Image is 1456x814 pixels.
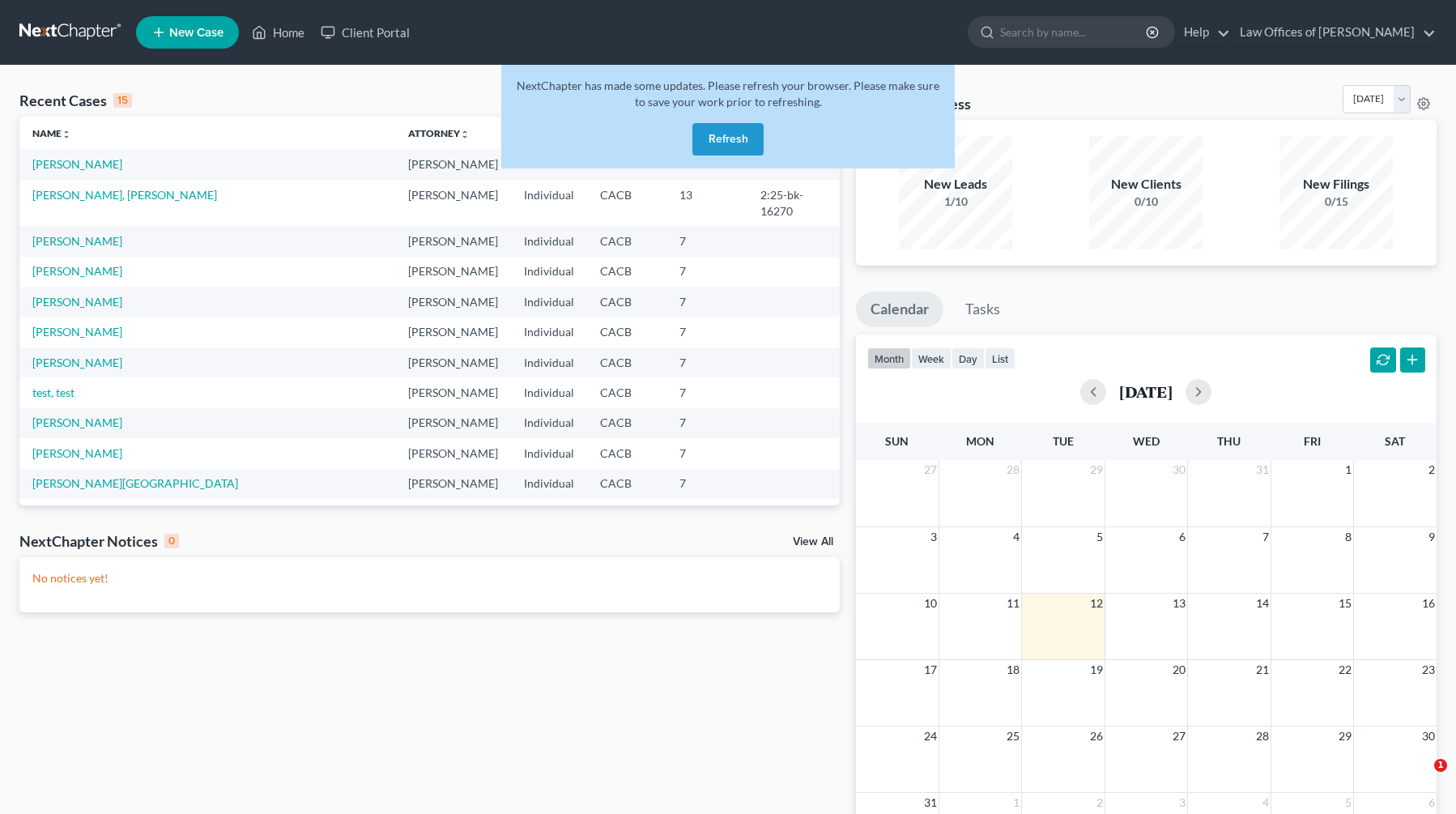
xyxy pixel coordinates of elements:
i: unfold_more [62,130,71,139]
span: 3 [1177,793,1187,812]
span: 26 [1088,727,1105,746]
td: 7 [666,347,747,377]
span: 31 [1254,460,1271,479]
td: CACB [587,438,666,468]
span: 16 [1420,594,1437,613]
span: 4 [1011,527,1021,547]
span: 29 [1088,460,1105,479]
a: [PERSON_NAME][GEOGRAPHIC_DATA] [32,476,238,490]
span: 27 [1171,727,1187,746]
span: 21 [1254,660,1271,680]
div: New Clients [1089,175,1203,194]
span: 6 [1177,527,1187,547]
span: 27 [922,460,939,479]
td: [PERSON_NAME] [395,377,511,407]
a: [PERSON_NAME] [32,356,122,369]
a: test, test [32,386,75,399]
td: [PERSON_NAME] [395,226,511,256]
td: [PERSON_NAME] [395,469,511,499]
button: Refresh [692,123,764,156]
span: 5 [1095,527,1105,547]
a: Attorneyunfold_more [408,127,470,139]
td: 13 [666,180,747,226]
td: [PERSON_NAME] [395,180,511,226]
td: Individual [511,438,587,468]
a: View All [793,536,833,548]
td: Individual [511,180,587,226]
td: 2:25-bk-16270 [747,180,840,226]
button: day [952,347,985,369]
a: [PERSON_NAME] [32,446,122,460]
div: New Filings [1279,175,1393,194]
td: [PERSON_NAME] [395,149,511,179]
a: [PERSON_NAME] [32,295,122,309]
span: Wed [1133,434,1160,448]
td: CACB [587,408,666,438]
div: New Leads [899,175,1012,194]
span: 28 [1005,460,1021,479]
p: No notices yet! [32,570,827,586]
td: Individual [511,469,587,499]
a: [PERSON_NAME], [PERSON_NAME] [32,188,217,202]
span: 1 [1434,759,1447,772]
div: 0 [164,534,179,548]
a: [PERSON_NAME] [32,234,122,248]
td: CACB [587,226,666,256]
td: Individual [511,499,587,545]
td: CACB [587,499,666,545]
span: 20 [1171,660,1187,680]
span: 1 [1011,793,1021,812]
div: 0/10 [1089,194,1203,210]
span: 29 [1337,727,1353,746]
td: [PERSON_NAME] [395,257,511,287]
span: 8 [1343,527,1353,547]
span: 24 [922,727,939,746]
span: 4 [1261,793,1271,812]
span: Fri [1304,434,1321,448]
td: CACB [587,377,666,407]
span: 1 [1343,460,1353,479]
td: [PERSON_NAME] [395,287,511,317]
span: 6 [1427,793,1437,812]
div: NextChapter Notices [19,531,179,551]
a: Calendar [856,292,943,327]
h2: [DATE] [1119,383,1173,400]
div: 15 [113,93,132,108]
td: 7 [666,438,747,468]
span: 9 [1427,527,1437,547]
button: week [911,347,952,369]
a: [PERSON_NAME] [32,325,122,339]
td: 7 [666,257,747,287]
td: Individual [511,317,587,347]
td: 7 [666,287,747,317]
a: Help [1176,18,1230,47]
span: 28 [1254,727,1271,746]
span: NextChapter has made some updates. Please refresh your browser. Please make sure to save your wor... [517,79,939,109]
div: 1/10 [899,194,1012,210]
span: Sat [1385,434,1405,448]
td: Individual [511,408,587,438]
td: CACB [587,469,666,499]
span: 7 [1261,527,1271,547]
span: 13 [1171,594,1187,613]
input: Search by name... [1000,17,1148,47]
td: 7 [666,499,747,545]
span: New Case [169,27,224,39]
a: Home [244,18,313,47]
td: CACB [587,180,666,226]
td: Individual [511,287,587,317]
td: 7 [666,377,747,407]
span: 5 [1343,793,1353,812]
td: 7 [666,226,747,256]
td: 7 [666,469,747,499]
span: 2 [1427,460,1437,479]
button: list [985,347,1015,369]
span: 12 [1088,594,1105,613]
span: 3 [929,527,939,547]
span: 17 [922,660,939,680]
i: unfold_more [460,130,470,139]
span: 10 [922,594,939,613]
a: Client Portal [313,18,418,47]
td: [PERSON_NAME] [395,317,511,347]
span: 30 [1171,460,1187,479]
